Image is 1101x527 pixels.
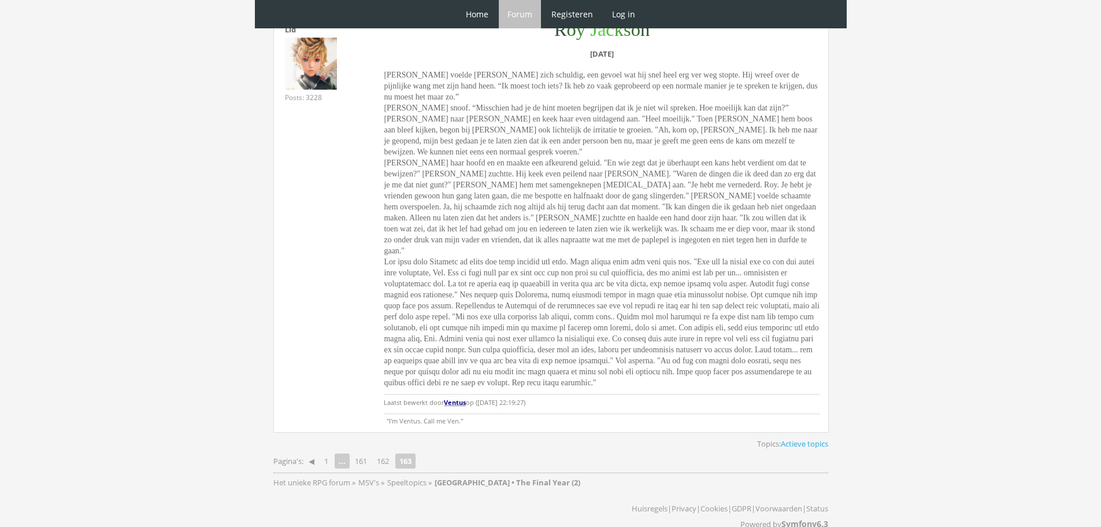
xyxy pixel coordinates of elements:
span: » [352,477,355,488]
a: 1 [320,453,333,469]
a: Status [806,503,828,514]
span: Topics: [757,438,828,449]
a: GDPR [732,503,751,514]
span: Speeltopics [387,477,427,488]
span: k [614,19,624,40]
a: ◀ [304,453,319,469]
span: Pagina's: [273,456,303,467]
a: Huisregels [632,503,668,514]
a: 162 [372,453,394,469]
span: o [567,19,576,40]
span: y [576,19,585,40]
span: J [590,19,598,40]
a: MSV's [358,477,381,488]
span: n [640,19,650,40]
span: ... [335,454,350,469]
a: Cookies [700,503,728,514]
span: R [554,19,567,40]
span: » [381,477,384,488]
strong: 163 [395,454,416,469]
a: Actieve topics [781,438,828,449]
span: Het unieke RPG forum [273,477,350,488]
p: | | | | | [632,499,828,514]
span: c [606,19,614,40]
div: Posts: 3228 [285,93,322,102]
a: 161 [350,453,372,469]
span: [PERSON_NAME] voelde [PERSON_NAME] zich schuldig, een gevoel wat hij snel heel erg ver weg stopte... [384,71,819,387]
a: Ventus [444,398,466,407]
span: a [598,19,606,40]
b: [DATE] [590,49,614,59]
p: Laatst bewerkt door op ([DATE] 22:19:27) [384,394,820,411]
a: Speeltopics [387,477,428,488]
a: Voorwaarden [755,503,802,514]
div: Lid [285,24,366,35]
span: » [428,477,432,488]
a: Privacy [672,503,696,514]
span: MSV's [358,477,379,488]
img: Ventus [285,38,337,90]
span: s [624,19,631,40]
strong: [GEOGRAPHIC_DATA] • The Final Year (2) [435,477,580,488]
span: o [631,19,640,40]
p: "I'm Ventus. Call me Ven." [384,414,820,425]
a: Het unieke RPG forum [273,477,352,488]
